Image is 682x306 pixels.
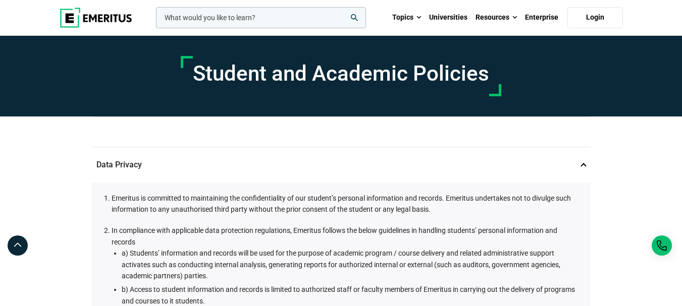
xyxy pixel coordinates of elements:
[112,193,581,215] li: Emeritus is committed to maintaining the confidentiality of our student’s personal information an...
[567,7,623,28] a: Login
[156,7,366,28] input: woocommerce-product-search-field-0
[193,61,489,86] h1: Student and Academic Policies
[91,147,591,182] p: Data Privacy
[122,248,581,281] li: a) Students’ information and records will be used for the purpose of academic program / course de...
